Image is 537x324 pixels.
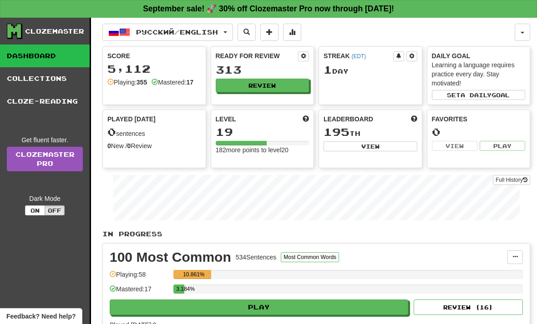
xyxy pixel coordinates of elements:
[176,284,184,294] div: 3.184%
[143,4,394,13] strong: September sale! 🚀 30% off Clozemaster Pro now through [DATE]!
[324,51,393,60] div: Streak
[176,270,211,279] div: 10.861%
[283,24,301,41] button: More stats
[102,229,530,239] p: In Progress
[216,145,309,155] div: 182 more points to level 20
[324,141,417,151] button: View
[107,115,156,124] span: Played [DATE]
[136,28,218,36] span: Русский / English
[493,175,530,185] button: Full History
[25,205,45,215] button: On
[102,24,233,41] button: Русский/English
[107,142,111,150] strong: 0
[107,141,201,150] div: New / Review
[110,284,169,299] div: Mastered: 17
[324,63,332,76] span: 1
[351,53,366,60] a: (EDT)
[137,79,147,86] strong: 355
[432,141,477,151] button: View
[127,142,131,150] strong: 0
[7,147,83,171] a: ClozemasterPro
[324,125,350,138] span: 195
[432,60,526,88] div: Learning a language requires practice every day. Stay motivated!
[110,250,231,264] div: 100 Most Common
[432,51,526,60] div: Daily Goal
[216,64,309,75] div: 313
[107,78,147,87] div: Playing:
[107,125,116,138] span: 0
[432,115,526,124] div: Favorites
[461,92,491,98] span: a daily
[480,141,525,151] button: Play
[324,64,417,76] div: Day
[110,299,408,315] button: Play
[45,205,65,215] button: Off
[236,253,277,262] div: 534 Sentences
[432,90,526,100] button: Seta dailygoal
[324,115,373,124] span: Leaderboard
[107,51,201,60] div: Score
[216,126,309,138] div: 19
[411,115,417,124] span: This week in points, UTC
[238,24,256,41] button: Search sentences
[107,126,201,138] div: sentences
[216,115,236,124] span: Level
[110,270,169,285] div: Playing: 58
[432,126,526,138] div: 0
[186,79,193,86] strong: 17
[7,194,83,203] div: Dark Mode
[6,312,76,321] span: Open feedback widget
[216,51,299,60] div: Ready for Review
[281,252,339,262] button: Most Common Words
[303,115,309,124] span: Score more points to level up
[260,24,279,41] button: Add sentence to collection
[7,135,83,145] div: Get fluent faster.
[25,27,84,36] div: Clozemaster
[324,126,417,138] div: th
[216,79,309,92] button: Review
[107,63,201,75] div: 5,112
[414,299,523,315] button: Review (16)
[152,78,193,87] div: Mastered:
